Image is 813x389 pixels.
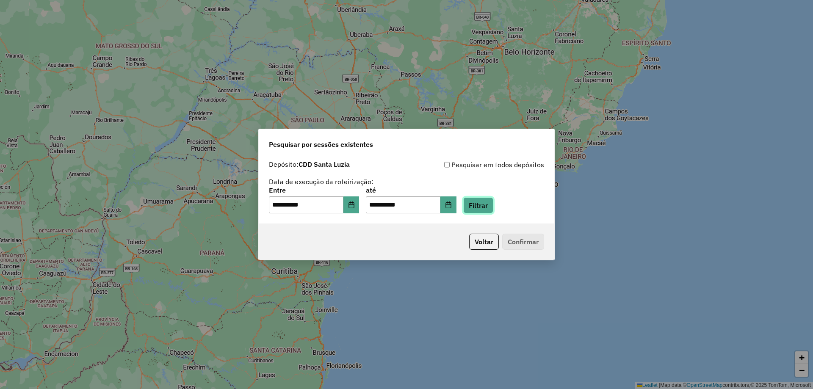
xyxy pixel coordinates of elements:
label: até [366,185,456,195]
button: Voltar [469,234,499,250]
button: Choose Date [440,196,456,213]
button: Choose Date [343,196,359,213]
div: Pesquisar em todos depósitos [406,160,544,170]
label: Data de execução da roteirização: [269,177,373,187]
button: Filtrar [463,197,493,213]
label: Depósito: [269,159,350,169]
span: Pesquisar por sessões existentes [269,139,373,149]
strong: CDD Santa Luzia [299,160,350,168]
label: Entre [269,185,359,195]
